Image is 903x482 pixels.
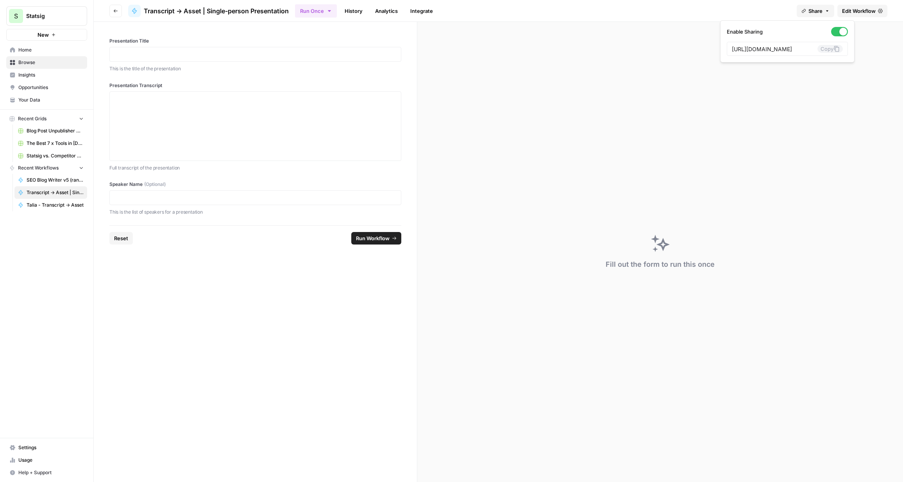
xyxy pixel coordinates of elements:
a: The Best 7 x Tools in [DATE] Grid [14,137,87,150]
a: Home [6,44,87,56]
p: This is the list of speakers for a presentation [109,208,401,216]
a: SEO Blog Writer v5 (random date) [14,174,87,186]
span: Opportunities [18,84,84,91]
a: Usage [6,454,87,466]
span: The Best 7 x Tools in [DATE] Grid [27,140,84,147]
span: Share [808,7,823,15]
a: Settings [6,441,87,454]
span: Edit Workflow [842,7,876,15]
a: Integrate [406,5,438,17]
label: Enable Sharing [727,27,848,36]
span: Recent Grids [18,115,46,122]
span: (Optional) [144,181,166,188]
button: Copy [817,45,843,53]
span: Insights [18,71,84,79]
label: Presentation Title [109,37,401,45]
a: Opportunities [6,81,87,94]
span: Usage [18,457,84,464]
span: Transcript -> Asset | Single-person Presentation [144,6,289,16]
span: Settings [18,444,84,451]
a: Your Data [6,94,87,106]
span: New [38,31,49,39]
span: Run Workflow [356,234,390,242]
a: Talia - Transcript -> Asset [14,199,87,211]
a: Transcript -> Asset | Single-person Presentation [14,186,87,199]
span: Talia - Transcript -> Asset [27,202,84,209]
a: Analytics [370,5,402,17]
a: Statsig vs. Competitor v2 Grid [14,150,87,162]
label: Presentation Transcript [109,82,401,89]
span: Reset [114,234,128,242]
span: SEO Blog Writer v5 (random date) [27,177,84,184]
p: Full transcript of the presentation [109,164,401,172]
button: New [6,29,87,41]
span: Transcript -> Asset | Single-person Presentation [27,189,84,196]
label: Speaker Name [109,181,401,188]
button: Run Workflow [351,232,401,245]
span: S [14,11,18,21]
a: Edit Workflow [837,5,887,17]
button: Share [797,5,834,17]
button: Recent Grids [6,113,87,125]
div: Share [720,20,855,62]
span: Statsig [26,12,73,20]
button: Workspace: Statsig [6,6,87,26]
span: Your Data [18,96,84,104]
span: Home [18,46,84,54]
button: Reset [109,232,133,245]
p: This is the title of the presentation [109,65,401,73]
span: Blog Post Unpublisher Grid (master) [27,127,84,134]
a: Transcript -> Asset | Single-person Presentation [128,5,289,17]
span: Statsig vs. Competitor v2 Grid [27,152,84,159]
button: Recent Workflows [6,162,87,174]
a: Insights [6,69,87,81]
span: Help + Support [18,469,84,476]
span: Browse [18,59,84,66]
a: Browse [6,56,87,69]
button: Run Once [295,4,337,18]
span: Recent Workflows [18,164,59,171]
a: Blog Post Unpublisher Grid (master) [14,125,87,137]
a: History [340,5,367,17]
button: Help + Support [6,466,87,479]
div: Fill out the form to run this once [606,259,715,270]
